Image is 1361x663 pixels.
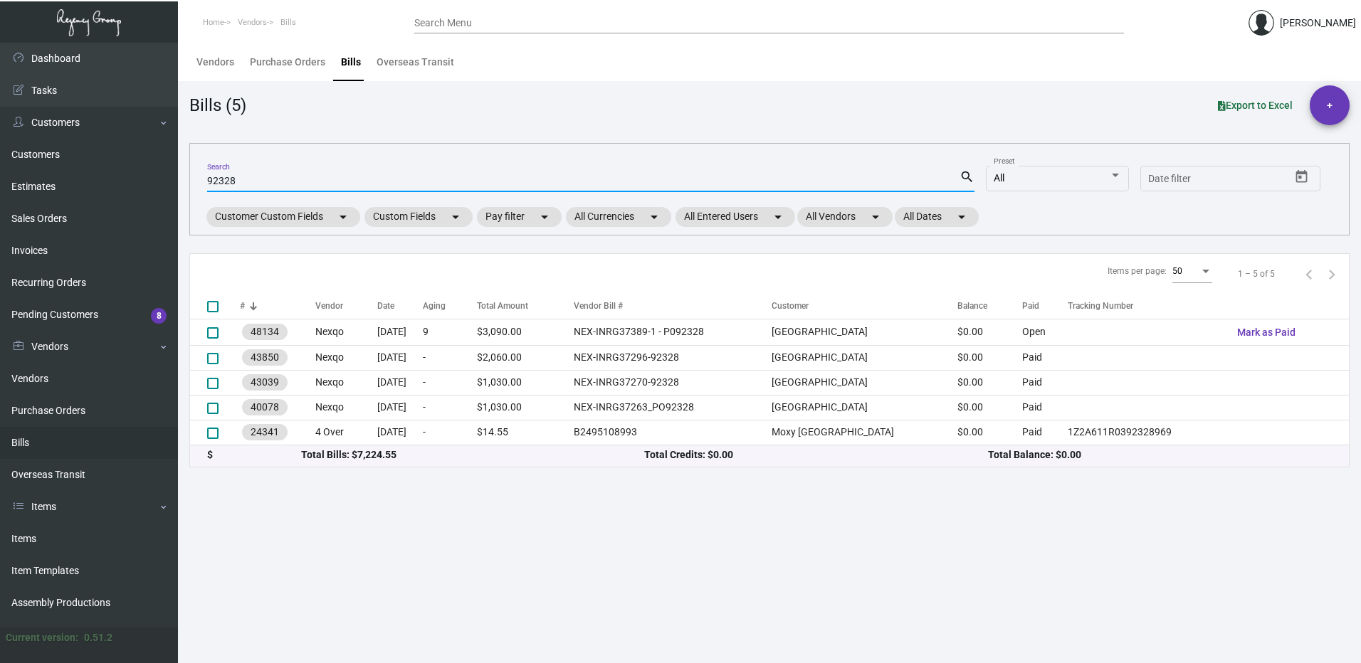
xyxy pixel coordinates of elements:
div: # [240,299,245,312]
mat-chip: All Entered Users [676,207,795,227]
mat-chip: 48134 [242,324,288,340]
td: [DATE] [377,345,423,370]
mat-icon: arrow_drop_down [646,208,663,226]
td: [GEOGRAPHIC_DATA] [772,345,957,370]
td: [DATE] [377,395,423,420]
mat-icon: arrow_drop_down [769,208,787,226]
button: Export to Excel [1207,92,1304,118]
div: Vendor [315,299,377,312]
div: Purchase Orders [250,55,325,70]
td: - [423,345,477,370]
td: 9 [423,319,477,345]
mat-chip: All Currencies [566,207,671,227]
span: Home [203,18,224,27]
button: Next page [1320,262,1343,285]
div: # [240,299,315,312]
td: $0.00 [957,345,1022,370]
div: [PERSON_NAME] [1280,16,1356,31]
td: - [423,370,477,395]
div: Total Credits: $0.00 [644,447,988,462]
span: Export to Excel [1218,100,1293,111]
mat-chip: Customer Custom Fields [206,207,360,227]
div: $ [207,447,301,462]
mat-chip: All Dates [895,207,979,227]
mat-chip: All Vendors [797,207,893,227]
span: 50 [1172,266,1182,276]
div: Date [377,299,394,312]
td: NEX-INRG37270-92328 [574,370,772,395]
span: All [994,172,1004,184]
mat-icon: arrow_drop_down [335,208,352,226]
div: Aging [423,299,446,312]
mat-chip: 24341 [242,424,288,440]
div: Aging [423,299,477,312]
button: + [1310,85,1350,125]
mat-select: Items per page: [1172,267,1212,277]
td: $1,030.00 [477,395,574,420]
td: [GEOGRAPHIC_DATA] [772,319,957,345]
td: NEX-INRG37296-92328 [574,345,772,370]
td: [GEOGRAPHIC_DATA] [772,370,957,395]
button: Open calendar [1291,166,1313,189]
div: 1 – 5 of 5 [1238,267,1275,280]
td: Paid [1022,395,1068,420]
span: Vendors [238,18,267,27]
div: Total Amount [477,299,528,312]
td: Paid [1022,420,1068,445]
div: Vendor [315,299,343,312]
td: Paid [1022,345,1068,370]
td: Nexqo [315,370,377,395]
td: [DATE] [377,370,423,395]
input: End date [1204,174,1273,185]
div: Vendor Bill # [574,299,772,312]
td: $1,030.00 [477,370,574,395]
td: 1Z2A611R0392328969 [1068,420,1226,445]
td: Open [1022,319,1068,345]
mat-icon: arrow_drop_down [867,208,884,226]
td: Nexqo [315,319,377,345]
td: $0.00 [957,420,1022,445]
div: Date [377,299,423,312]
mat-chip: Custom Fields [364,207,473,227]
div: Tracking Number [1068,299,1226,312]
td: Nexqo [315,345,377,370]
td: [DATE] [377,319,423,345]
div: Bills [341,55,361,70]
td: Paid [1022,370,1068,395]
td: Nexqo [315,395,377,420]
td: $3,090.00 [477,319,574,345]
td: NEX-INRG37389-1 - P092328 [574,319,772,345]
div: Total Amount [477,299,574,312]
div: Current version: [6,630,78,645]
div: Items per page: [1108,265,1167,277]
button: Previous page [1298,262,1320,285]
div: Total Bills: $7,224.55 [301,447,645,462]
td: B2495108993 [574,420,772,445]
mat-chip: 43039 [242,374,288,391]
td: 4 Over [315,420,377,445]
div: Total Balance: $0.00 [988,447,1332,462]
td: $0.00 [957,319,1022,345]
mat-chip: 40078 [242,399,288,415]
mat-chip: Pay filter [477,207,562,227]
div: Balance [957,299,1022,312]
mat-chip: 43850 [242,349,288,366]
div: Vendor Bill # [574,299,623,312]
div: Customer [772,299,809,312]
td: Moxy [GEOGRAPHIC_DATA] [772,420,957,445]
div: Balance [957,299,987,312]
div: Vendors [196,55,234,70]
td: [GEOGRAPHIC_DATA] [772,395,957,420]
div: Customer [772,299,957,312]
span: Bills [280,18,296,27]
td: NEX-INRG37263_PO92328 [574,395,772,420]
mat-icon: search [960,169,974,186]
td: $0.00 [957,370,1022,395]
td: - [423,420,477,445]
div: Paid [1022,299,1068,312]
div: 0.51.2 [84,630,112,645]
td: $14.55 [477,420,574,445]
img: admin@bootstrapmaster.com [1249,10,1274,36]
div: Paid [1022,299,1039,312]
mat-icon: arrow_drop_down [447,208,464,226]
